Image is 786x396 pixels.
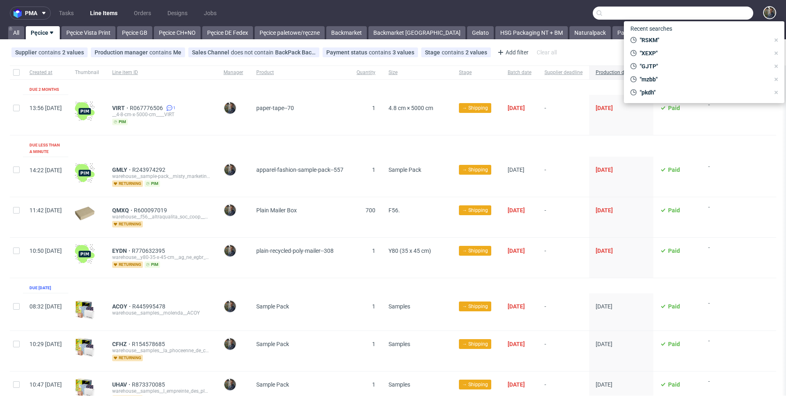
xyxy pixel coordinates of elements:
span: → Shipping [462,247,488,254]
span: → Shipping [462,207,488,214]
a: EYDN [112,248,132,254]
img: sample-icon.16e107be6ad460a3e330.png [75,337,95,357]
span: R154578685 [132,341,167,347]
span: 1 [372,341,375,347]
img: Maciej Sobola [224,338,236,350]
span: Production manager [95,49,149,56]
span: [DATE] [508,248,525,254]
span: Sample Pack [256,381,289,388]
span: Sample Pack [388,166,421,173]
a: UHAV [112,381,132,388]
a: Line Items [85,7,122,20]
span: R067776506 [130,105,165,111]
span: pim [112,119,128,125]
a: Gelato [467,26,494,39]
span: 1 [372,166,375,173]
span: Paid [668,341,680,347]
span: Production deadline [596,69,640,76]
span: 11:42 [DATE] [29,207,62,214]
span: 08:32 [DATE] [29,303,62,310]
a: Pęcice DE Fedex [202,26,253,39]
span: - [544,105,583,125]
img: Maciej Sobola [224,102,236,114]
div: Due 2 months [29,86,59,93]
div: warehouse__samples__molenda__ACOY [112,310,210,316]
a: VIRT [112,105,130,111]
span: Stage [459,69,495,76]
span: [DATE] [508,207,525,214]
span: Quantity [357,69,375,76]
a: R770632395 [132,248,167,254]
span: apparel-fashion-sample-pack--557 [256,166,343,173]
div: 2 values [465,49,487,56]
span: pim [145,261,160,268]
span: "GJTP" [637,62,770,70]
span: - [544,341,583,361]
span: 700 [366,207,375,214]
span: 1 [372,303,375,310]
span: - [544,248,583,268]
span: 4.8 cm × 5000 cm [388,105,433,111]
div: BackPack Back Market [275,49,316,56]
span: Line item ID [112,69,210,76]
a: R873370085 [132,381,167,388]
span: returning [112,261,143,268]
img: Maciej Sobola [764,7,775,18]
div: warehouse__samples__la_phoceenne_de_cosmetique__CFHZ [112,347,210,354]
a: Naturalpack [569,26,611,39]
span: [DATE] [596,303,612,310]
a: R600097019 [134,207,169,214]
a: All [8,26,24,39]
img: wHgJFi1I6lmhQAAAABJRU5ErkJggg== [75,101,95,121]
span: → Shipping [462,340,488,348]
span: "XEXP" [637,49,770,57]
span: 10:47 [DATE] [29,381,62,388]
span: "mzbb" [637,75,770,83]
span: 13:56 [DATE] [29,105,62,111]
span: Paid [668,105,680,111]
a: GMLY [112,166,132,173]
img: Maciej Sobola [224,301,236,312]
img: Maciej Sobola [224,245,236,256]
span: Size [388,69,446,76]
span: [DATE] [508,341,525,347]
span: Sample Pack [256,341,289,347]
span: Created at [29,69,62,76]
span: Payment status [326,49,369,56]
div: Clear all [535,47,558,58]
span: Paid [668,166,680,173]
span: Supplier deadline [544,69,583,76]
span: → Shipping [462,104,488,112]
span: Recent searches [627,22,675,35]
span: 1 [372,248,375,254]
img: wHgJFi1I6lmhQAAAABJRU5ErkJggg== [75,244,95,264]
a: CFHZ [112,341,132,347]
span: Paid [668,248,680,254]
span: - [708,101,733,125]
span: - [708,163,733,187]
a: QMXQ [112,207,134,214]
div: Add filter [494,46,530,59]
span: Thumbnail [75,69,99,76]
span: [DATE] [508,166,524,173]
span: pma [25,10,37,16]
span: - [708,337,733,361]
span: Manager [224,69,243,76]
span: returning [112,221,143,227]
span: → Shipping [462,303,488,310]
span: Product [256,69,343,76]
span: - [544,166,583,187]
a: R445995478 [132,303,167,310]
div: Due [DATE] [29,285,51,291]
span: 1 [372,105,375,111]
a: Pęcice paletowe/ręczne [255,26,325,39]
span: [DATE] [596,381,612,388]
span: Sample Pack [256,303,289,310]
button: pma [10,7,51,20]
